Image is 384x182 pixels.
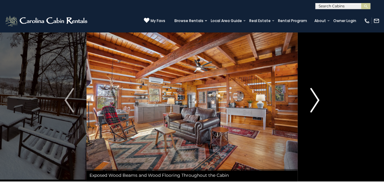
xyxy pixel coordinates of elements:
a: About [311,17,329,25]
img: phone-regular-white.png [364,18,370,24]
img: White-1-2.png [5,15,89,27]
button: Next [298,19,332,181]
button: Previous [52,19,86,181]
div: Exposed Wood Beams and Wood Flooring Throughout the Cabin [86,169,298,181]
a: Browse Rentals [171,17,207,25]
a: Local Area Guide [208,17,245,25]
a: Owner Login [330,17,359,25]
img: arrow [64,88,74,112]
span: My Favs [151,18,165,24]
img: mail-regular-white.png [373,18,379,24]
img: arrow [310,88,319,112]
a: Rental Program [275,17,310,25]
a: My Favs [144,17,165,24]
a: Real Estate [246,17,274,25]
